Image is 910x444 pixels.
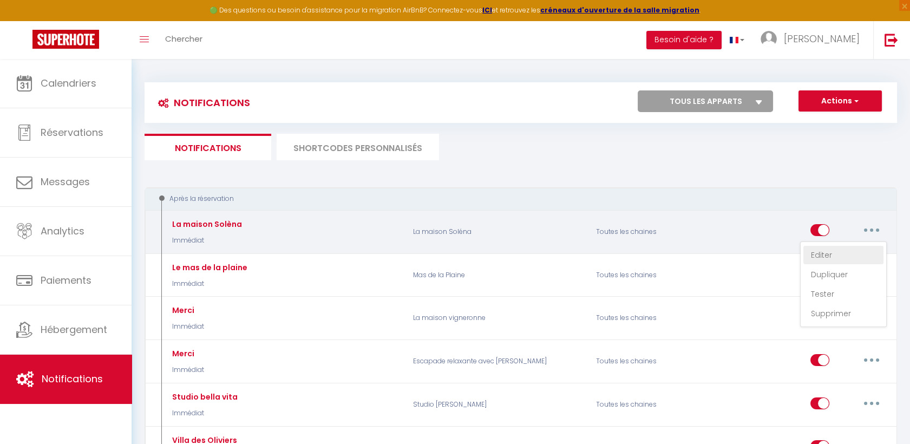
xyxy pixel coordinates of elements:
img: ... [761,31,777,47]
div: Après la réservation [155,194,873,204]
div: La maison Solèna [169,218,242,230]
h3: Notifications [153,90,250,115]
p: Immédiat [169,279,247,289]
span: Hébergement [41,323,107,336]
div: Toutes les chaines [589,216,711,247]
p: Immédiat [169,236,242,246]
div: Toutes les chaines [589,389,711,421]
p: La maison Soléna [406,216,589,247]
a: Dupliquer [803,265,883,284]
div: Merci [169,304,204,316]
div: Le mas de la plaine [169,262,247,273]
li: SHORTCODES PERSONNALISÉS [277,134,439,160]
p: La maison vigneronne [406,303,589,334]
p: Immédiat [169,408,238,419]
p: Studio [PERSON_NAME] [406,389,589,421]
img: Super Booking [32,30,99,49]
a: Supprimer [803,304,883,323]
button: Besoin d'aide ? [646,31,722,49]
span: Calendriers [41,76,96,90]
p: Immédiat [169,365,204,375]
span: Chercher [165,33,202,44]
a: Editer [803,246,883,264]
a: Tester [803,285,883,303]
span: Notifications [42,372,103,386]
span: Analytics [41,224,84,238]
p: Mas de la Plaine [406,259,589,291]
span: [PERSON_NAME] [784,32,860,45]
div: Toutes les chaines [589,259,711,291]
div: Toutes les chaines [589,346,711,377]
div: Merci [169,348,204,360]
span: Réservations [41,126,103,139]
a: Chercher [157,21,211,59]
a: créneaux d'ouverture de la salle migration [540,5,699,15]
button: Actions [798,90,882,112]
button: Ouvrir le widget de chat LiveChat [9,4,41,37]
a: ICI [482,5,492,15]
div: Toutes les chaines [589,303,711,334]
p: Immédiat [169,322,204,332]
a: ... [PERSON_NAME] [752,21,873,59]
span: Paiements [41,273,91,287]
img: logout [885,33,898,47]
div: Studio bella vita [169,391,238,403]
li: Notifications [145,134,271,160]
span: Messages [41,175,90,188]
p: Escapade relaxante avec [PERSON_NAME] [406,346,589,377]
